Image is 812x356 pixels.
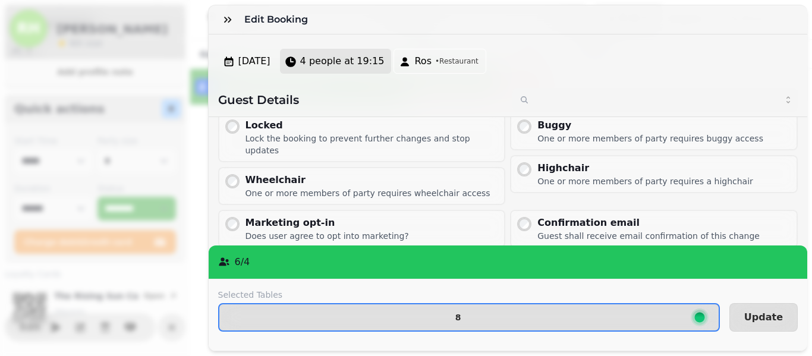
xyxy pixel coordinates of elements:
div: Marketing opt-in [246,216,409,230]
div: One or more members of party requires wheelchair access [246,187,490,199]
button: Update [729,303,798,332]
span: • Restaurant [435,56,479,66]
div: Lock the booking to prevent further changes and stop updates [246,133,500,156]
span: Ros [414,54,432,68]
h3: Edit Booking [244,12,313,27]
p: 6 / 4 [235,255,250,269]
div: Confirmation email [537,216,760,230]
span: 4 people at 19:15 [300,54,385,68]
span: Update [744,313,783,322]
h2: Guest Details [218,92,503,108]
div: Buggy [537,118,763,133]
label: Selected Tables [218,289,720,301]
div: Locked [246,118,500,133]
div: One or more members of party requires a highchair [537,175,753,187]
div: One or more members of party requires buggy access [537,133,763,144]
span: [DATE] [238,54,270,68]
div: Guest shall receive email confirmation of this change [537,230,760,242]
div: Wheelchair [246,173,490,187]
p: 8 [455,313,461,322]
button: 8 [218,303,720,332]
div: Highchair [537,161,753,175]
div: Does user agree to opt into marketing? [246,230,409,242]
